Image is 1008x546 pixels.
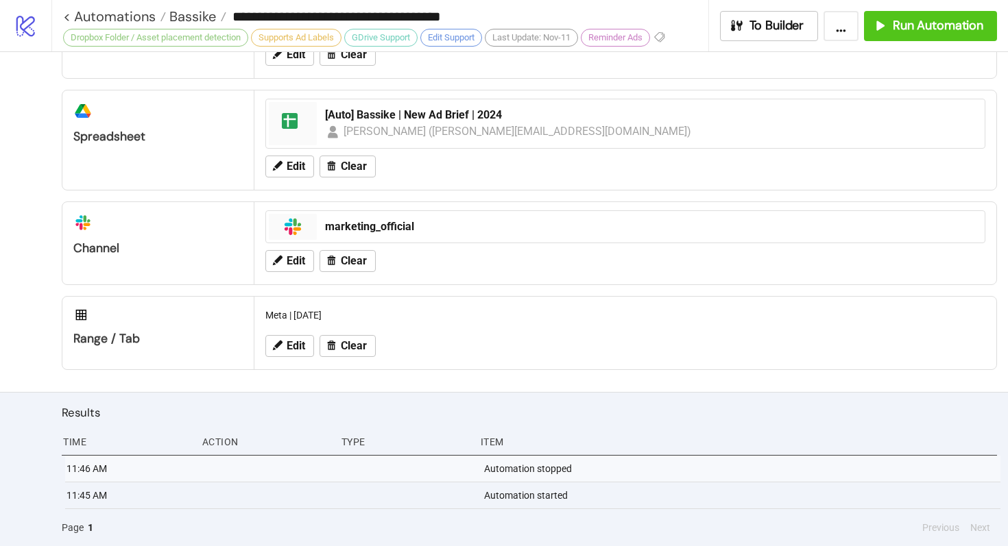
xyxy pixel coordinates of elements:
[287,160,305,173] span: Edit
[320,44,376,66] button: Clear
[893,18,983,34] span: Run Automation
[864,11,997,41] button: Run Automation
[84,520,97,535] button: 1
[265,156,314,177] button: Edit
[344,123,692,140] div: [PERSON_NAME] ([PERSON_NAME][EMAIL_ADDRESS][DOMAIN_NAME])
[340,429,470,455] div: Type
[166,8,216,25] span: Bassike
[320,250,376,272] button: Clear
[265,44,314,66] button: Edit
[824,11,859,41] button: ...
[63,10,166,23] a: < Automations
[344,29,418,47] div: GDrive Support
[73,240,243,256] div: Channel
[341,340,367,352] span: Clear
[63,29,248,47] div: Dropbox Folder / Asset placement detection
[65,456,195,482] div: 11:46 AM
[287,49,305,61] span: Edit
[966,520,994,535] button: Next
[918,520,963,535] button: Previous
[341,255,367,267] span: Clear
[265,335,314,357] button: Edit
[62,520,84,535] span: Page
[62,429,191,455] div: Time
[483,456,1000,482] div: Automation stopped
[420,29,482,47] div: Edit Support
[287,340,305,352] span: Edit
[287,255,305,267] span: Edit
[479,429,997,455] div: Item
[581,29,650,47] div: Reminder Ads
[325,219,976,234] div: marketing_official
[65,482,195,508] div: 11:45 AM
[341,49,367,61] span: Clear
[73,129,243,145] div: Spreadsheet
[341,160,367,173] span: Clear
[260,302,991,328] div: Meta | [DATE]
[325,108,976,123] div: [Auto] Bassike | New Ad Brief | 2024
[483,482,1000,508] div: Automation started
[749,18,804,34] span: To Builder
[320,335,376,357] button: Clear
[320,156,376,177] button: Clear
[201,429,331,455] div: Action
[265,250,314,272] button: Edit
[62,404,997,421] h2: Results
[485,29,578,47] div: Last Update: Nov-11
[251,29,341,47] div: Supports Ad Labels
[73,331,243,347] div: Range / Tab
[720,11,819,41] button: To Builder
[166,10,226,23] a: Bassike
